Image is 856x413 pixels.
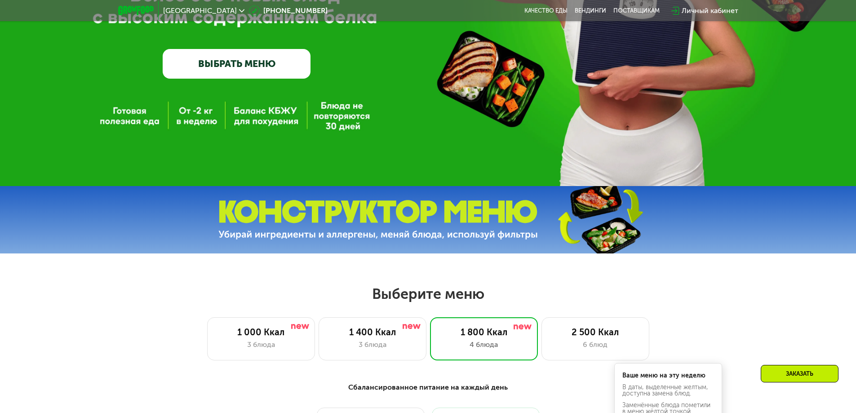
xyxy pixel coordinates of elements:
div: 3 блюда [217,339,306,350]
a: ВЫБРАТЬ МЕНЮ [163,49,310,79]
a: Качество еды [524,7,568,14]
div: 1 000 Ккал [217,327,306,338]
a: [PHONE_NUMBER] [249,5,328,16]
div: 6 блюд [551,339,640,350]
div: 4 блюда [439,339,528,350]
div: 1 400 Ккал [328,327,417,338]
h2: Выберите меню [29,285,827,303]
span: [GEOGRAPHIC_DATA] [163,7,237,14]
div: 1 800 Ккал [439,327,528,338]
div: поставщикам [613,7,660,14]
div: Заказать [761,365,838,382]
a: Вендинги [575,7,606,14]
div: 3 блюда [328,339,417,350]
div: Ваше меню на эту неделю [622,373,714,379]
div: 2 500 Ккал [551,327,640,338]
div: Сбалансированное питание на каждый день [162,382,694,393]
div: Личный кабинет [682,5,738,16]
div: В даты, выделенные желтым, доступна замена блюд. [622,384,714,397]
